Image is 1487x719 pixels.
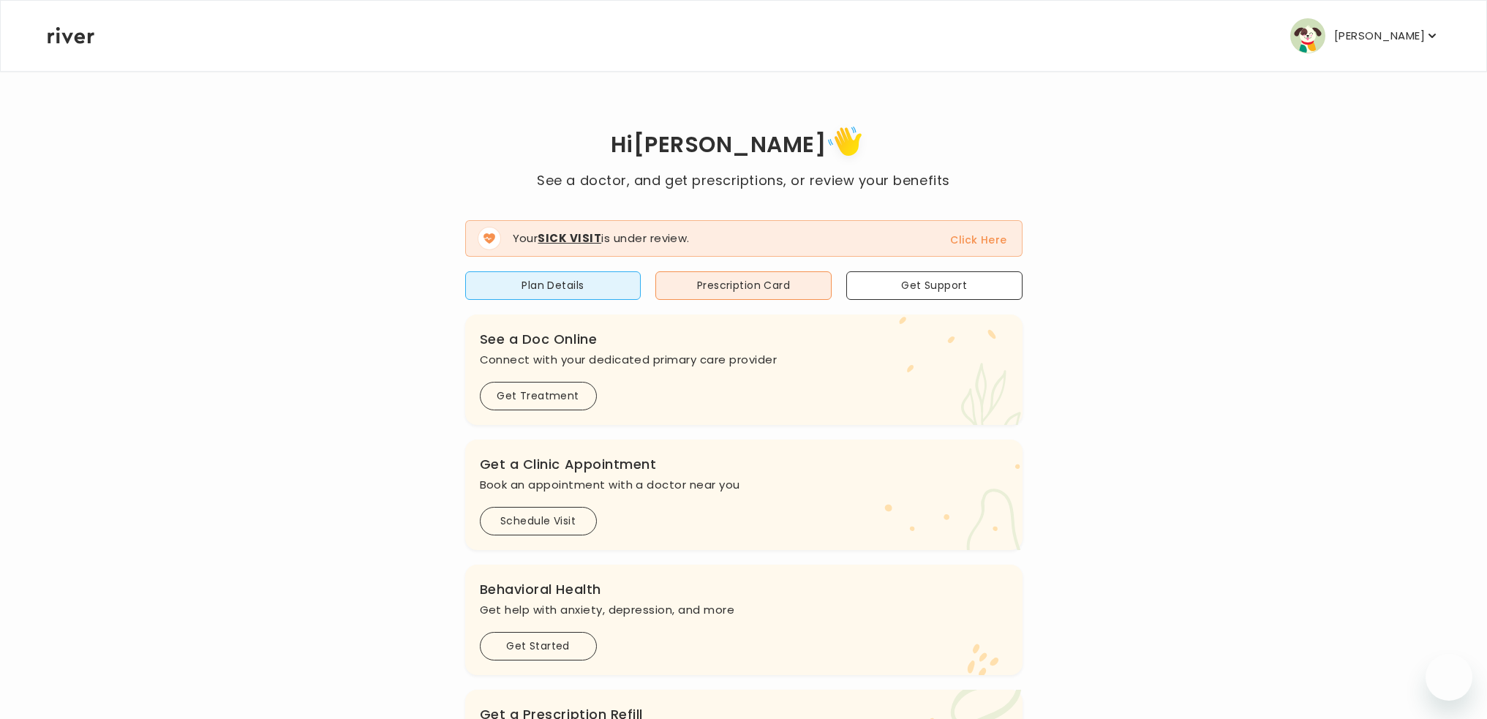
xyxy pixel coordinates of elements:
[950,231,1006,249] button: Click Here
[1290,18,1439,53] button: user avatar[PERSON_NAME]
[480,507,597,535] button: Schedule Visit
[1290,18,1325,53] img: user avatar
[537,170,949,191] p: See a doctor, and get prescriptions, or review your benefits
[1334,26,1425,46] p: [PERSON_NAME]
[465,271,641,300] button: Plan Details
[538,230,601,246] strong: Sick Visit
[480,600,1008,620] p: Get help with anxiety, depression, and more
[480,475,1008,495] p: Book an appointment with a doctor near you
[480,454,1008,475] h3: Get a Clinic Appointment
[480,382,597,410] button: Get Treatment
[655,271,832,300] button: Prescription Card
[1426,654,1472,701] iframe: Button to launch messaging window
[537,121,949,170] h1: Hi [PERSON_NAME]
[480,329,1008,350] h3: See a Doc Online
[513,230,690,247] p: Your is under review.
[480,632,597,660] button: Get Started
[846,271,1023,300] button: Get Support
[480,579,1008,600] h3: Behavioral Health
[480,350,1008,370] p: Connect with your dedicated primary care provider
